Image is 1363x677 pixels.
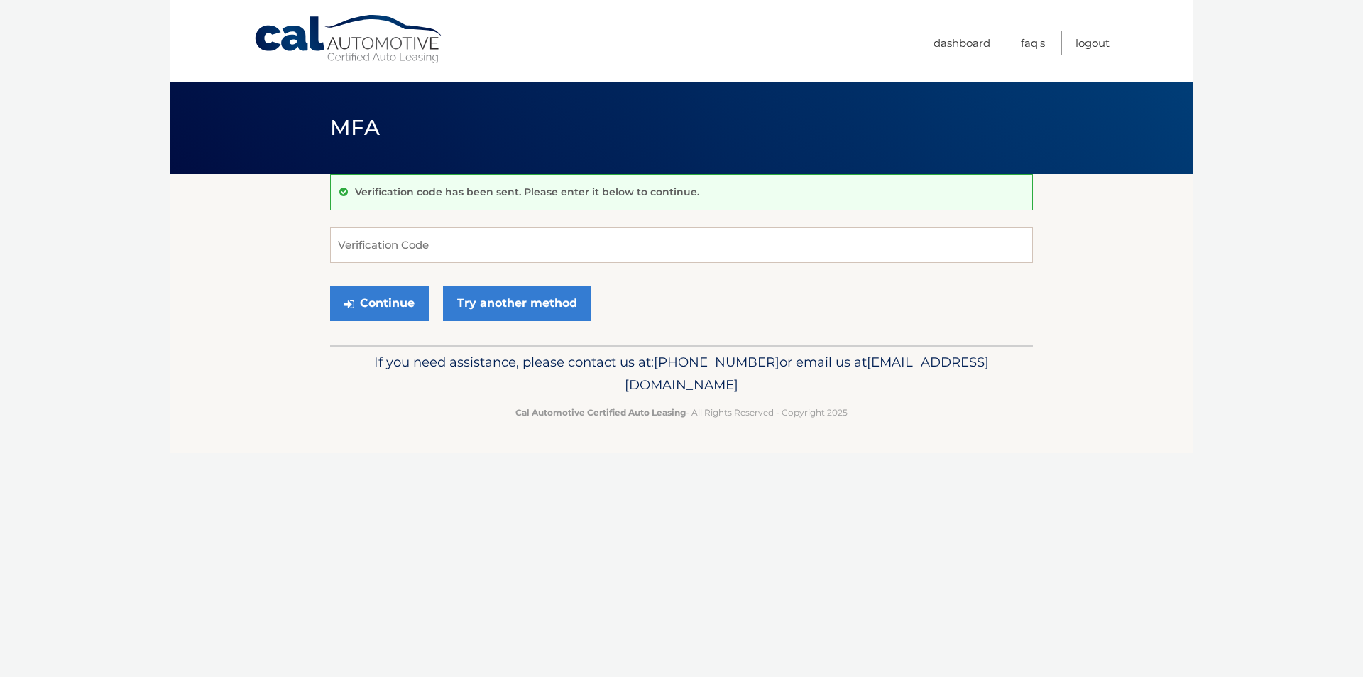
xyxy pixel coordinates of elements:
input: Verification Code [330,227,1033,263]
a: Dashboard [934,31,990,55]
a: Logout [1075,31,1110,55]
a: Cal Automotive [253,14,445,65]
a: FAQ's [1021,31,1045,55]
p: Verification code has been sent. Please enter it below to continue. [355,185,699,198]
span: [EMAIL_ADDRESS][DOMAIN_NAME] [625,354,989,393]
span: [PHONE_NUMBER] [654,354,779,370]
p: - All Rights Reserved - Copyright 2025 [339,405,1024,420]
p: If you need assistance, please contact us at: or email us at [339,351,1024,396]
strong: Cal Automotive Certified Auto Leasing [515,407,686,418]
a: Try another method [443,286,591,321]
button: Continue [330,286,429,321]
span: MFA [330,114,380,141]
